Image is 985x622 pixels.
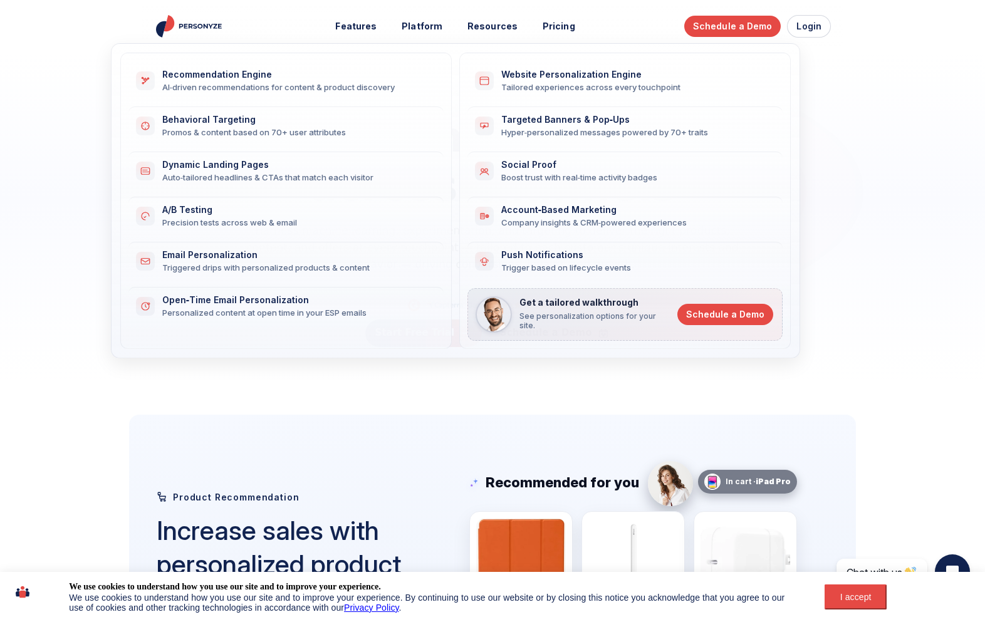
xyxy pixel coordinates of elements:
div: Open‑Time Email Personalization [162,295,429,306]
div: Hyper‑personalized messages powered by 70+ traits [501,127,768,138]
a: Push NotificationsTrigger based on lifecycle events [467,242,783,282]
div: See personalization options for your site. [519,311,669,331]
div: Website Personalization Engine [501,70,768,80]
div: Precision tests across web & email [162,217,429,228]
div: We use cookies to understand how you use our site and to improve your experience. [69,581,380,593]
a: Recommendation EngineAI‑driven recommendations for content & product discovery [128,61,444,101]
button: Resources [459,15,526,38]
div: Auto‑tailored headlines & CTAs that match each visitor [162,172,429,183]
a: Website Personalization EngineTailored experiences across every touchpoint [467,61,783,101]
a: Pricing [534,15,584,38]
span: In cart · [726,478,791,485]
div: Targeted Banners & Pop‑Ups [501,115,768,125]
header: Personyze site header [142,6,843,47]
a: Account‑Based MarketingCompany insights & CRM‑powered experiences [467,197,783,237]
strong: iPad Pro [756,477,791,486]
a: Schedule a Demo [684,16,781,37]
h4: Recommended for you [486,475,639,490]
div: We use cookies to understand how you use our site and to improve your experience. By continuing t... [69,593,795,613]
div: Trigger based on lifecycle events [501,262,768,273]
div: Promos & content based on 70+ user attributes [162,127,429,138]
a: Targeted Banners & Pop‑UpsHyper‑personalized messages powered by 70+ traits [467,106,783,147]
div: Social Proof [501,160,768,170]
div: A/B Testing [162,205,429,215]
div: I accept [832,592,878,602]
img: Personyze [154,15,226,38]
div: Boost trust with real‑time activity badges [501,172,768,183]
div: Email Personalization [162,250,429,261]
a: Privacy Policy [344,603,399,613]
div: Push Notifications [501,250,768,261]
div: Features menu [111,43,800,358]
img: icon [16,581,29,603]
a: Dynamic Landing PagesAuto‑tailored headlines & CTAs that match each visitor [128,152,444,192]
a: Open‑Time Email PersonalizationPersonalized content at open time in your ESP emails [128,287,444,327]
div: Account‑Based Marketing [501,205,768,215]
a: Personyze home [154,15,226,38]
nav: Main menu [326,15,583,38]
h3: Increase sales with personalized product recommendations [157,514,417,614]
div: Recommendation Engine [162,70,429,80]
div: Items in cart [698,470,797,494]
button: I accept [825,584,886,609]
div: Tailored experiences across every touchpoint [501,81,768,93]
div: Behavioral Targeting [162,115,429,125]
div: Dynamic Landing Pages [162,160,429,170]
a: Social ProofBoost trust with real‑time activity badges [467,152,783,192]
button: Features [326,15,385,38]
a: Email PersonalizationTriggered drips with personalized products & content [128,242,444,282]
div: AI‑driven recommendations for content & product discovery [162,81,429,93]
div: Get a tailored walkthrough [519,298,669,307]
div: Triggered drips with personalized products & content [162,262,429,273]
a: A/B TestingPrecision tests across web & email [128,197,444,237]
a: Behavioral TargetingPromos & content based on 70+ user attributes [128,106,444,147]
a: Schedule a Demo [677,304,773,325]
div: Visitor avatar [648,461,693,506]
a: Platform [393,15,451,38]
div: Personalized content at open time in your ESP emails [162,307,429,318]
img: Personyze demo expert [477,298,511,331]
p: Product Recommendation [173,492,299,502]
a: Login [787,15,831,38]
div: Company insights & CRM‑powered experiences [501,217,768,228]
